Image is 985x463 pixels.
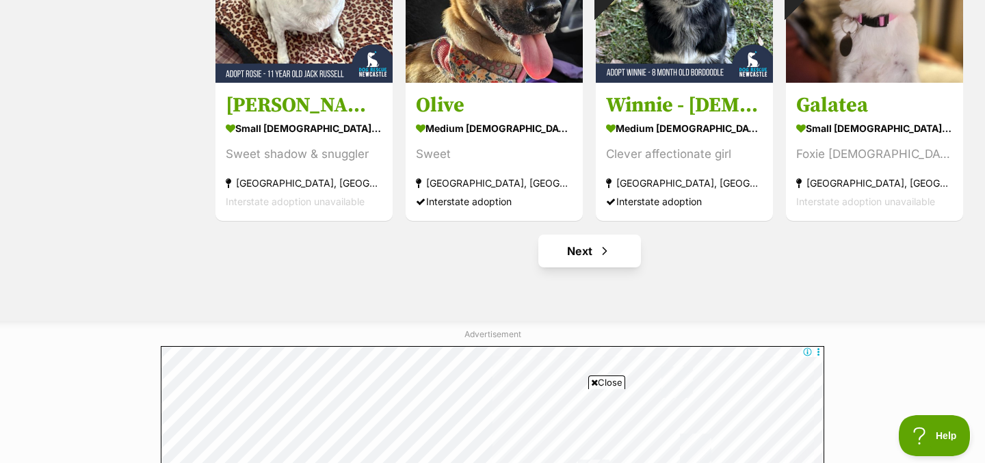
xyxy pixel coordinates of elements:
div: Interstate adoption [416,192,573,211]
iframe: Advertisement [161,395,824,456]
span: Interstate adoption unavailable [226,196,365,207]
a: On HoldReviewing applications [596,72,773,85]
iframe: Help Scout Beacon - Open [899,415,971,456]
div: medium [DEMOGRAPHIC_DATA] Dog [416,118,573,138]
div: [GEOGRAPHIC_DATA], [GEOGRAPHIC_DATA] [606,174,763,192]
div: Interstate adoption [606,192,763,211]
div: small [DEMOGRAPHIC_DATA] Dog [796,118,953,138]
h3: Olive [416,92,573,118]
h3: [PERSON_NAME] - [DEMOGRAPHIC_DATA] [PERSON_NAME] [226,92,382,118]
a: Olive medium [DEMOGRAPHIC_DATA] Dog Sweet [GEOGRAPHIC_DATA], [GEOGRAPHIC_DATA] Interstate adoptio... [406,82,583,221]
a: On HoldReviewing applications [786,72,963,85]
a: On HoldAdoption pending [406,72,583,85]
h3: Winnie - [DEMOGRAPHIC_DATA] Bordoodle [606,92,763,118]
h3: Galatea [796,92,953,118]
div: [GEOGRAPHIC_DATA], [GEOGRAPHIC_DATA] [416,174,573,192]
div: [GEOGRAPHIC_DATA], [GEOGRAPHIC_DATA] [796,174,953,192]
div: Foxie [DEMOGRAPHIC_DATA] [796,145,953,163]
div: Clever affectionate girl [606,145,763,163]
nav: Pagination [214,235,964,267]
span: Close [588,375,625,389]
div: Sweet [416,145,573,163]
a: Galatea small [DEMOGRAPHIC_DATA] Dog Foxie [DEMOGRAPHIC_DATA] [GEOGRAPHIC_DATA], [GEOGRAPHIC_DATA... [786,82,963,221]
div: [GEOGRAPHIC_DATA], [GEOGRAPHIC_DATA] [226,174,382,192]
a: Next page [538,235,641,267]
a: [PERSON_NAME] - [DEMOGRAPHIC_DATA] [PERSON_NAME] small [DEMOGRAPHIC_DATA] Dog Sweet shadow & snug... [215,82,393,221]
a: Winnie - [DEMOGRAPHIC_DATA] Bordoodle medium [DEMOGRAPHIC_DATA] Dog Clever affectionate girl [GEO... [596,82,773,221]
span: Interstate adoption unavailable [796,196,935,207]
div: small [DEMOGRAPHIC_DATA] Dog [226,118,382,138]
div: medium [DEMOGRAPHIC_DATA] Dog [606,118,763,138]
div: Sweet shadow & snuggler [226,145,382,163]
